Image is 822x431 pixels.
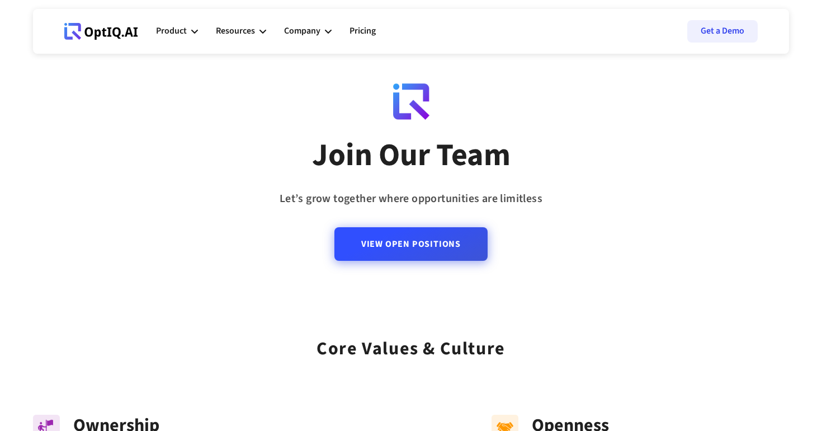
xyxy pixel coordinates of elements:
div: Webflow Homepage [64,39,65,40]
a: Webflow Homepage [64,15,138,48]
div: Resources [216,24,255,39]
div: Let’s grow together where opportunities are limitless [280,189,542,209]
div: Company [284,15,332,48]
div: Company [284,24,320,39]
div: Product [156,15,198,48]
div: Join Our Team [312,136,511,175]
a: Get a Demo [687,20,758,43]
div: Resources [216,15,266,48]
div: Product [156,24,187,39]
a: Pricing [349,15,376,48]
a: View Open Positions [334,227,488,261]
div: Core values & Culture [316,324,506,363]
